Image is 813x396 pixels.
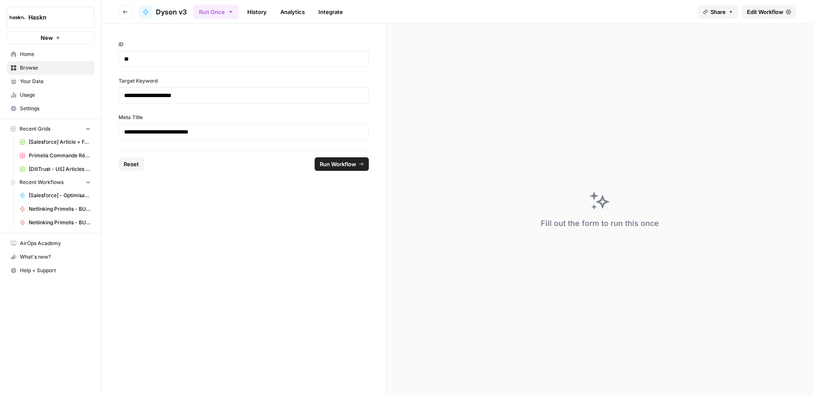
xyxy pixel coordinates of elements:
button: Help + Support [7,264,94,277]
span: Primelis Commande Rédaction Netlinking (2).csv [29,152,91,159]
span: Recent Workflows [19,178,64,186]
span: Home [20,50,91,58]
button: Run Workflow [315,157,369,171]
a: Analytics [275,5,310,19]
a: Your Data [7,75,94,88]
span: Usage [20,91,91,99]
span: [Salesforce] Article + FAQ + Posts RS [29,138,91,146]
a: Netlinking Primelis - BU US [16,216,94,229]
span: AirOps Academy [20,240,91,247]
a: [Salesforce] Article + FAQ + Posts RS [16,135,94,149]
span: Share [711,8,726,16]
a: Usage [7,88,94,102]
span: Your Data [20,78,91,85]
a: Integrate [313,5,348,19]
button: New [7,31,94,44]
span: Run Workflow [320,160,356,168]
a: Settings [7,102,94,115]
label: Target Keyword [119,77,369,85]
a: Edit Workflow [742,5,796,19]
div: Fill out the form to run this once [541,218,659,229]
label: ID [119,41,369,48]
button: Recent Grids [7,123,94,135]
label: Meta Title [119,114,369,121]
button: Recent Workflows [7,176,94,189]
span: Dyson v3 [156,7,187,17]
a: [Salesforce] - Optimisation occurences [16,189,94,202]
span: [DiliTrust - US] Articles de blog 700-1000 mots Grid [29,165,91,173]
span: Browse [20,64,91,72]
span: Settings [20,105,91,112]
span: Haskn [28,13,80,22]
a: Home [7,47,94,61]
span: Edit Workflow [747,8,783,16]
a: Primelis Commande Rédaction Netlinking (2).csv [16,149,94,162]
span: Help + Support [20,267,91,274]
img: Haskn Logo [10,10,25,25]
span: Netlinking Primelis - BU US - [GEOGRAPHIC_DATA] [29,205,91,213]
button: Share [698,5,738,19]
button: Reset [119,157,144,171]
span: Netlinking Primelis - BU US [29,219,91,226]
span: New [41,33,53,42]
button: Workspace: Haskn [7,7,94,28]
a: Dyson v3 [139,5,187,19]
span: [Salesforce] - Optimisation occurences [29,192,91,199]
a: History [242,5,272,19]
a: Browse [7,61,94,75]
button: Run Once [194,5,239,19]
button: What's new? [7,250,94,264]
a: Netlinking Primelis - BU US - [GEOGRAPHIC_DATA] [16,202,94,216]
a: [DiliTrust - US] Articles de blog 700-1000 mots Grid [16,162,94,176]
span: Reset [124,160,139,168]
a: AirOps Academy [7,237,94,250]
span: Recent Grids [19,125,50,133]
